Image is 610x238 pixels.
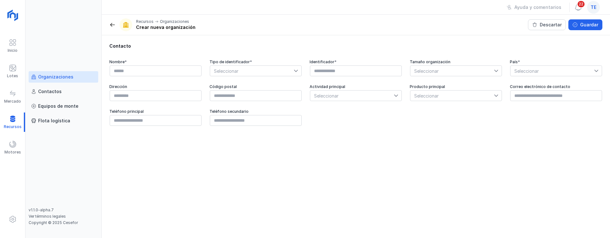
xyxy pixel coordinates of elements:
div: Ayuda y comentarios [514,4,561,10]
button: Guardar [568,19,602,30]
a: Ver términos legales [29,214,66,219]
div: Contacto [109,43,602,49]
div: Dirección [109,84,202,89]
div: Flota logística [38,118,70,124]
div: Organizaciones [160,19,189,24]
div: Tipo de identificador [209,59,302,65]
span: Seleccionar [210,66,294,76]
div: Producto principal [410,84,502,89]
a: Organizaciones [29,71,98,83]
div: Teléfono principal [109,109,202,114]
img: logoRight.svg [5,7,21,23]
div: Descartar [540,22,562,28]
div: Nombre [109,59,202,65]
span: Seleccionar [410,91,494,101]
button: Descartar [528,19,566,30]
div: Identificador [310,59,402,65]
span: te [591,4,596,10]
div: Motores [4,150,21,155]
a: Contactos [29,86,98,97]
div: Inicio [8,48,17,53]
div: Recursos [136,19,154,24]
span: Seleccionar [410,66,494,76]
a: Flota logística [29,115,98,126]
div: Equipos de monte [38,103,79,109]
div: Actividad principal [310,84,402,89]
span: Seleccionar [310,91,394,101]
div: Contactos [38,88,62,95]
div: Organizaciones [38,74,73,80]
div: Teléfono secundario [209,109,302,114]
div: Copyright © 2025 Cesefor [29,220,98,225]
div: Correo electrónico de contacto [510,84,602,89]
div: Crear nueva organización [136,24,195,31]
div: Tamaño organización [410,59,502,65]
button: Ayuda y comentarios [503,2,565,13]
a: Equipos de monte [29,100,98,112]
div: Código postal [209,84,302,89]
span: Seleccionar [511,66,594,76]
div: Mercado [4,99,21,104]
div: País [510,59,602,65]
span: 22 [577,0,585,8]
div: Lotes [7,73,18,78]
div: Guardar [580,22,598,28]
div: v1.1.0-alpha.7 [29,207,98,213]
